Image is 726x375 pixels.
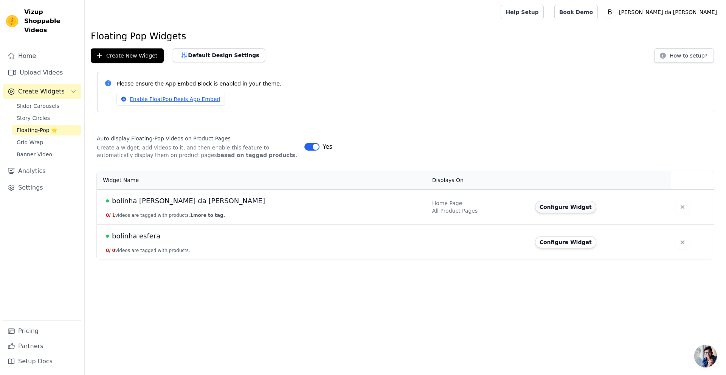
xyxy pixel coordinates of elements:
[12,137,81,148] a: Grid Wrap
[3,48,81,64] a: Home
[654,48,714,63] button: How to setup?
[116,93,225,106] a: Enable FloatPop Reels App Embed
[3,324,81,339] a: Pricing
[112,213,115,218] span: 1
[17,151,52,158] span: Banner Video
[3,163,81,179] a: Analytics
[608,8,612,16] text: B
[91,30,720,42] h1: Floating Pop Widgets
[3,84,81,99] button: Create Widgets
[116,79,708,88] p: Please ensure the App Embed Block is enabled in your theme.
[432,199,526,207] div: Home Page
[3,180,81,195] a: Settings
[106,212,225,218] button: 0/ 1videos are tagged with products.1more to tag.
[3,354,81,369] a: Setup Docs
[501,5,543,19] a: Help Setup
[173,48,265,62] button: Default Design Settings
[112,231,160,241] span: bolinha esfera
[12,149,81,160] a: Banner Video
[106,199,109,202] span: Live Published
[17,138,43,146] span: Grid Wrap
[97,135,298,142] label: Auto display Floating-Pop Videos on Product Pages
[106,235,109,238] span: Live Published
[616,5,720,19] p: [PERSON_NAME] da [PERSON_NAME]
[535,236,596,248] button: Configure Widget
[432,207,526,215] div: All Product Pages
[17,114,50,122] span: Story Circles
[12,101,81,111] a: Slider Carousels
[6,15,18,27] img: Vizup
[17,126,57,134] span: Floating-Pop ⭐
[106,248,111,253] span: 0 /
[112,196,265,206] span: bolinha [PERSON_NAME] da [PERSON_NAME]
[112,248,115,253] span: 0
[535,201,596,213] button: Configure Widget
[304,142,332,151] button: Yes
[428,171,531,190] th: Displays On
[18,87,65,96] span: Create Widgets
[91,48,164,63] button: Create New Widget
[190,213,225,218] span: 1 more to tag.
[106,247,190,254] button: 0/ 0videos are tagged with products.
[106,213,111,218] span: 0 /
[24,8,78,35] span: Vizup Shoppable Videos
[676,200,689,214] button: Delete widget
[554,5,598,19] a: Book Demo
[97,171,428,190] th: Widget Name
[3,339,81,354] a: Partners
[97,144,298,159] p: Create a widget, add videos to it, and then enable this feature to automatically display them on ...
[676,235,689,249] button: Delete widget
[217,152,297,158] strong: based on tagged products.
[12,125,81,135] a: Floating-Pop ⭐
[323,142,332,151] span: Yes
[17,102,59,110] span: Slider Carousels
[604,5,720,19] button: B [PERSON_NAME] da [PERSON_NAME]
[12,113,81,123] a: Story Circles
[654,54,714,61] a: How to setup?
[694,345,717,367] div: Bate-papo aberto
[3,65,81,80] a: Upload Videos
